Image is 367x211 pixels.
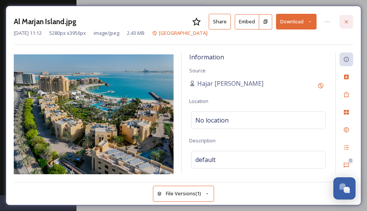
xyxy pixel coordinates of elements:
div: 0 [348,158,353,164]
span: Information [189,53,224,61]
button: File Versions(1) [153,186,214,201]
span: Source [189,67,206,74]
span: Hajar [PERSON_NAME] [197,79,263,88]
span: Location [189,98,208,105]
span: 5280 px x 3956 px [49,29,86,37]
button: Open Chat [333,177,356,200]
span: image/jpeg [94,29,119,37]
span: default [195,155,216,164]
span: [DATE] 11:12 [14,29,42,37]
button: Share [209,14,231,29]
span: [GEOGRAPHIC_DATA] [159,29,208,36]
span: 2.43 MB [127,29,145,37]
span: Description [189,137,216,144]
h3: Al Marjan Island.jpg [14,16,76,27]
button: Download [276,14,317,29]
span: No location [195,116,229,125]
button: Embed [235,14,259,29]
img: 6BEA649A-38C3-4515-B4BFB6AADDF2EF06.jpg [14,54,174,174]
